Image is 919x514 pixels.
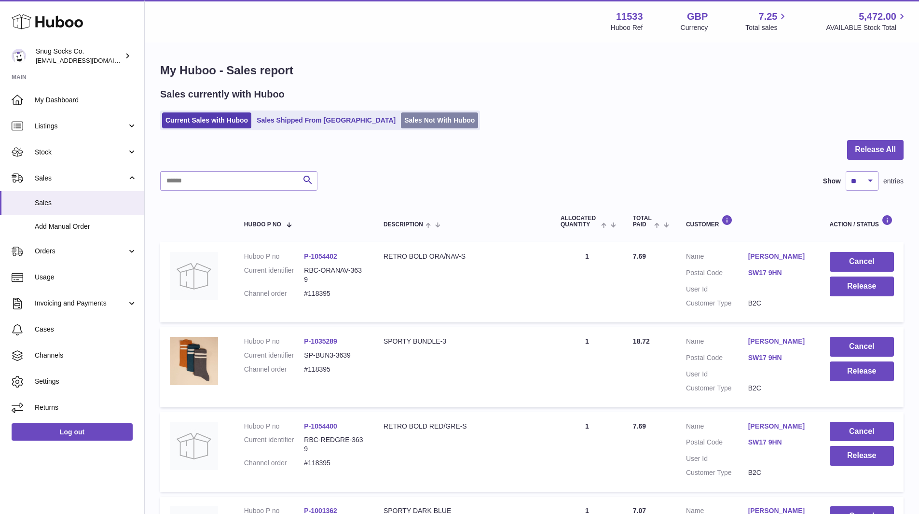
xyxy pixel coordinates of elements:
dt: Current identifier [244,435,304,454]
div: SPORTY BUNDLE-3 [384,337,541,346]
dd: #118395 [304,458,364,468]
dd: RBC-REDGRE-3639 [304,435,364,454]
a: P-1054402 [304,252,337,260]
dt: User Id [686,285,748,294]
dt: Postal Code [686,268,748,280]
h1: My Huboo - Sales report [160,63,904,78]
span: Channels [35,351,137,360]
dt: Customer Type [686,299,748,308]
dt: Customer Type [686,468,748,477]
dd: B2C [748,468,810,477]
dt: Channel order [244,458,304,468]
span: Huboo P no [244,222,281,228]
dd: SP-BUN3-3639 [304,351,364,360]
dd: B2C [748,299,810,308]
dt: Customer Type [686,384,748,393]
span: ALLOCATED Quantity [561,215,599,228]
a: SW17 9HN [748,353,810,362]
dd: #118395 [304,365,364,374]
span: Description [384,222,423,228]
img: no-photo.jpg [170,422,218,470]
dt: Name [686,422,748,433]
button: Release [830,446,894,466]
a: 7.25 Total sales [745,10,788,32]
a: Current Sales with Huboo [162,112,251,128]
span: Stock [35,148,127,157]
span: Settings [35,377,137,386]
dt: Name [686,337,748,348]
dt: User Id [686,370,748,379]
button: Cancel [830,422,894,442]
dt: Current identifier [244,266,304,284]
div: Currency [681,23,708,32]
span: Returns [35,403,137,412]
button: Cancel [830,337,894,357]
span: [EMAIL_ADDRESS][DOMAIN_NAME] [36,56,142,64]
dt: Postal Code [686,438,748,449]
a: SW17 9HN [748,268,810,278]
a: P-1054400 [304,422,337,430]
img: 115331743863786.jpg [170,337,218,385]
dt: Huboo P no [244,422,304,431]
strong: 11533 [616,10,643,23]
a: SW17 9HN [748,438,810,447]
dt: Huboo P no [244,252,304,261]
span: Total paid [633,215,652,228]
span: Sales [35,198,137,208]
span: Cases [35,325,137,334]
div: Customer [686,215,810,228]
button: Release [830,361,894,381]
dt: Postal Code [686,353,748,365]
div: Snug Socks Co. [36,47,123,65]
span: AVAILABLE Stock Total [826,23,907,32]
a: [PERSON_NAME] [748,422,810,431]
span: 7.69 [633,422,646,430]
span: Orders [35,247,127,256]
dt: Channel order [244,289,304,298]
td: 1 [551,412,623,492]
div: Huboo Ref [611,23,643,32]
dt: User Id [686,454,748,463]
a: P-1035289 [304,337,337,345]
span: My Dashboard [35,96,137,105]
span: entries [883,177,904,186]
button: Release All [847,140,904,160]
span: Sales [35,174,127,183]
a: Sales Not With Huboo [401,112,478,128]
td: 1 [551,242,623,322]
dt: Name [686,252,748,264]
strong: GBP [687,10,708,23]
h2: Sales currently with Huboo [160,88,285,101]
span: Listings [35,122,127,131]
a: [PERSON_NAME] [748,252,810,261]
span: 7.25 [759,10,778,23]
div: RETRO BOLD ORA/NAV-S [384,252,541,261]
dt: Channel order [244,365,304,374]
a: 5,472.00 AVAILABLE Stock Total [826,10,907,32]
button: Release [830,277,894,296]
span: 5,472.00 [859,10,896,23]
dd: B2C [748,384,810,393]
a: Sales Shipped From [GEOGRAPHIC_DATA] [253,112,399,128]
div: RETRO BOLD RED/GRE-S [384,422,541,431]
dd: RBC-ORANAV-3639 [304,266,364,284]
dt: Current identifier [244,351,304,360]
span: Invoicing and Payments [35,299,127,308]
a: Log out [12,423,133,441]
dt: Huboo P no [244,337,304,346]
img: info@snugsocks.co.uk [12,49,26,63]
span: Total sales [745,23,788,32]
span: Add Manual Order [35,222,137,231]
div: Action / Status [830,215,894,228]
span: Usage [35,273,137,282]
td: 1 [551,327,623,407]
span: 7.69 [633,252,646,260]
button: Cancel [830,252,894,272]
img: no-photo.jpg [170,252,218,300]
a: [PERSON_NAME] [748,337,810,346]
span: 18.72 [633,337,650,345]
label: Show [823,177,841,186]
dd: #118395 [304,289,364,298]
